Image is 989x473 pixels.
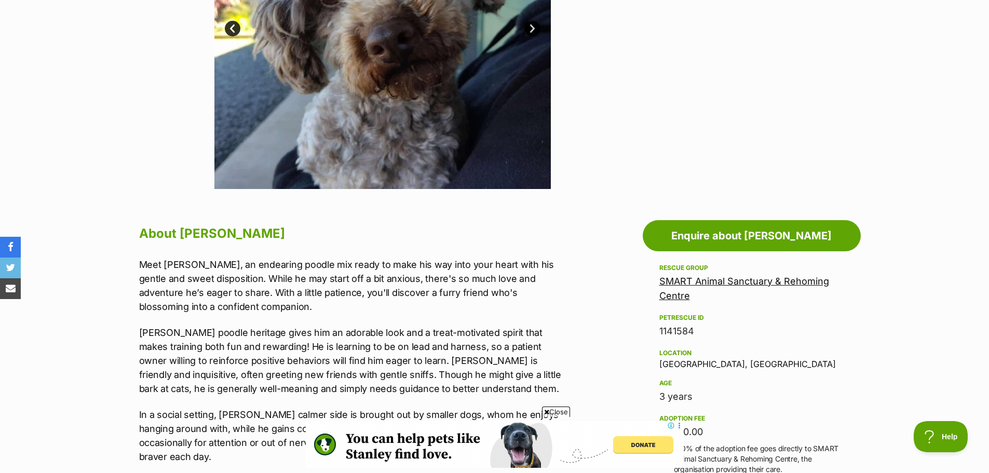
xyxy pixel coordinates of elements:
p: In a social setting, [PERSON_NAME] calmer side is brought out by smaller dogs, whom he enjoys han... [139,408,568,464]
div: PetRescue ID [659,314,844,322]
p: [PERSON_NAME] poodle heritage gives him an adorable look and a treat-motivated spirit that makes ... [139,326,568,396]
a: Prev [225,21,240,36]
h2: About [PERSON_NAME] [139,222,568,245]
div: Location [659,349,844,357]
div: 3 years [659,389,844,404]
a: SMART Animal Sanctuary & Rehoming Centre [659,276,829,301]
a: Enquire about [PERSON_NAME] [643,220,861,251]
a: Next [525,21,540,36]
iframe: Help Scout Beacon - Open [914,421,968,452]
div: $1,200.00 [659,425,844,439]
div: Adoption fee [659,414,844,423]
div: [GEOGRAPHIC_DATA], [GEOGRAPHIC_DATA] [659,347,844,369]
div: Age [659,379,844,387]
div: Rescue group [659,264,844,272]
div: 1141584 [659,324,844,339]
span: Close [542,407,570,417]
p: Meet [PERSON_NAME], an endearing poodle mix ready to make his way into your heart with his gentle... [139,258,568,314]
iframe: Advertisement [306,421,684,468]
